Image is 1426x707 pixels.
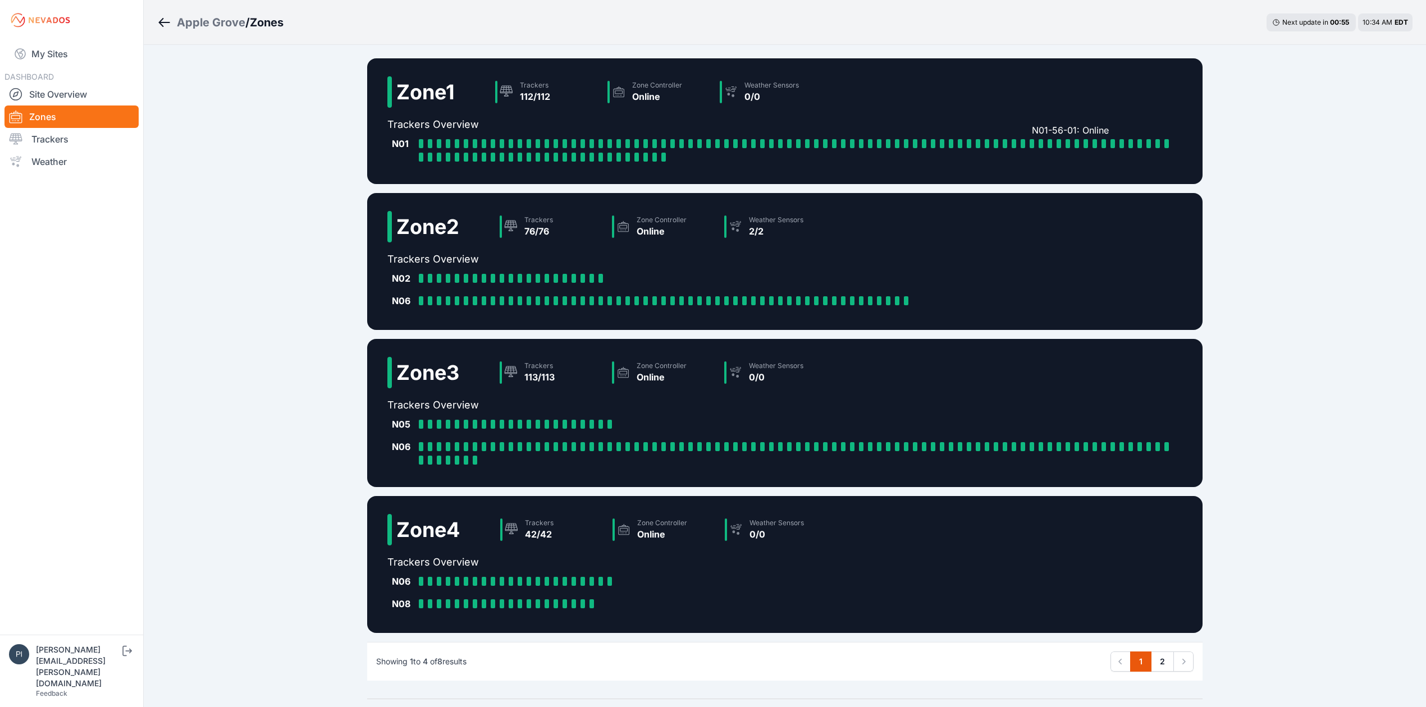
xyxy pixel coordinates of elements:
span: 10:34 AM [1363,18,1392,26]
div: Weather Sensors [749,361,803,370]
span: 1 [410,656,413,666]
span: DASHBOARD [4,72,54,81]
div: 0/0 [749,527,804,541]
nav: Breadcrumb [157,8,284,37]
div: N05 [392,417,414,431]
div: 76/76 [524,224,553,238]
h2: Trackers Overview [387,554,833,570]
a: Trackers42/42 [496,514,608,545]
a: Weather Sensors0/0 [720,357,832,388]
div: Weather Sensors [744,81,799,90]
div: Trackers [520,81,550,90]
div: 113/113 [524,370,555,384]
nav: Pagination [1110,651,1194,672]
div: Zone Controller [632,81,682,90]
div: N06 [392,575,414,588]
div: 2/2 [749,224,803,238]
h2: Zone 1 [396,81,455,103]
a: My Sites [4,40,139,67]
a: Weather Sensors0/0 [720,514,833,545]
div: [PERSON_NAME][EMAIL_ADDRESS][PERSON_NAME][DOMAIN_NAME] [36,644,120,689]
a: Apple Grove [177,15,245,30]
a: Trackers [4,128,139,150]
div: N01 [392,137,414,150]
h2: Zone 2 [396,215,459,238]
div: Online [632,90,682,103]
div: Trackers [524,361,555,370]
h2: Zone 3 [396,361,459,384]
div: 0/0 [744,90,799,103]
h2: Trackers Overview [387,397,1182,413]
img: piotr.kolodziejczyk@energix-group.com [9,644,29,664]
div: N06 [392,440,414,453]
h3: Zones [250,15,284,30]
div: Zone Controller [637,215,687,224]
div: 00 : 55 [1330,18,1350,27]
a: 1 [1130,651,1151,672]
span: / [245,15,250,30]
div: Weather Sensors [749,215,803,224]
div: Trackers [525,518,554,527]
a: Trackers112/112 [491,76,603,108]
div: Zone Controller [637,518,687,527]
div: 0/0 [749,370,803,384]
h2: Trackers Overview [387,251,917,267]
span: 4 [423,656,428,666]
div: Online [637,527,687,541]
a: N01-56-01: Online [1030,139,1039,148]
div: Online [637,370,687,384]
div: Online [637,224,687,238]
div: Zone Controller [637,361,687,370]
h2: Zone 4 [396,518,460,541]
span: Next update in [1282,18,1328,26]
div: Trackers [524,215,553,224]
a: Weather Sensors0/0 [715,76,828,108]
div: N08 [392,597,414,610]
img: Nevados [9,11,72,29]
a: 2 [1151,651,1174,672]
a: Weather Sensors2/2 [720,211,832,242]
span: EDT [1395,18,1408,26]
span: 8 [437,656,442,666]
a: Feedback [36,689,67,697]
div: N02 [392,272,414,285]
a: Weather [4,150,139,173]
a: Trackers76/76 [495,211,607,242]
a: Zones [4,105,139,128]
div: 42/42 [525,527,554,541]
a: Trackers113/113 [495,357,607,388]
a: Site Overview [4,83,139,105]
div: 112/112 [520,90,550,103]
p: Showing to of results [376,656,467,667]
div: N06 [392,294,414,307]
div: Weather Sensors [749,518,804,527]
h2: Trackers Overview [387,117,1182,132]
